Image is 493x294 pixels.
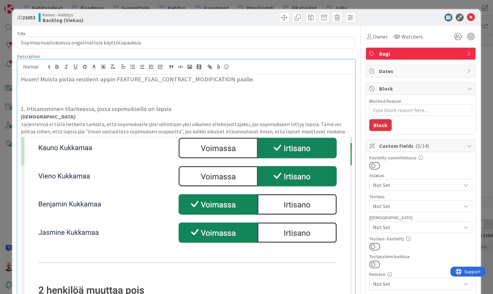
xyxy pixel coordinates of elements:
[43,17,83,23] b: Backlog (Viekas)
[373,181,461,189] span: Not Set
[21,105,351,113] h3: 1. Irtisanominen tilanteessa, jossa sopimuksella on lapsia
[14,1,30,9] span: Support
[21,113,76,120] strong: [DEMOGRAPHIC_DATA]:
[43,12,83,17] span: Kenno - Kehitys
[379,50,464,58] span: Bugi
[22,14,35,21] b: 23053
[369,215,472,220] div: [DEMOGRAPHIC_DATA]
[17,53,40,59] span: Description
[369,254,472,259] div: Testaustiimi kurkkaa
[373,202,461,210] span: Not Set
[369,155,472,160] div: Käsitelty suunnittelussa
[402,33,423,40] span: Watchers
[369,194,472,199] div: Testaus
[17,37,355,48] input: type card name here...
[379,142,464,150] span: Custom Fields
[369,236,472,241] div: Testaus: Käsitelty
[415,143,429,149] span: ( 0/14 )
[379,85,464,93] span: Block
[17,31,26,37] label: Title
[369,173,472,178] div: Asiakas
[21,120,351,135] p: Järjestelmä ei tällä hetkellä tarkista, että sopimukselle jäisi vähintään yksi aikuinen allekirjo...
[373,223,461,231] span: Not Set
[373,33,388,40] span: Owner
[369,98,401,104] label: Blocked Reason
[373,280,461,288] span: Not Set
[17,13,35,21] span: ID
[379,67,464,75] span: Dates
[369,272,472,277] div: Release
[369,119,392,131] button: Block
[21,76,351,83] h3: Huom! Muista pistää resident-appin FEATURE_FLAG_CONTRACT_MODIFICATION päälle.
